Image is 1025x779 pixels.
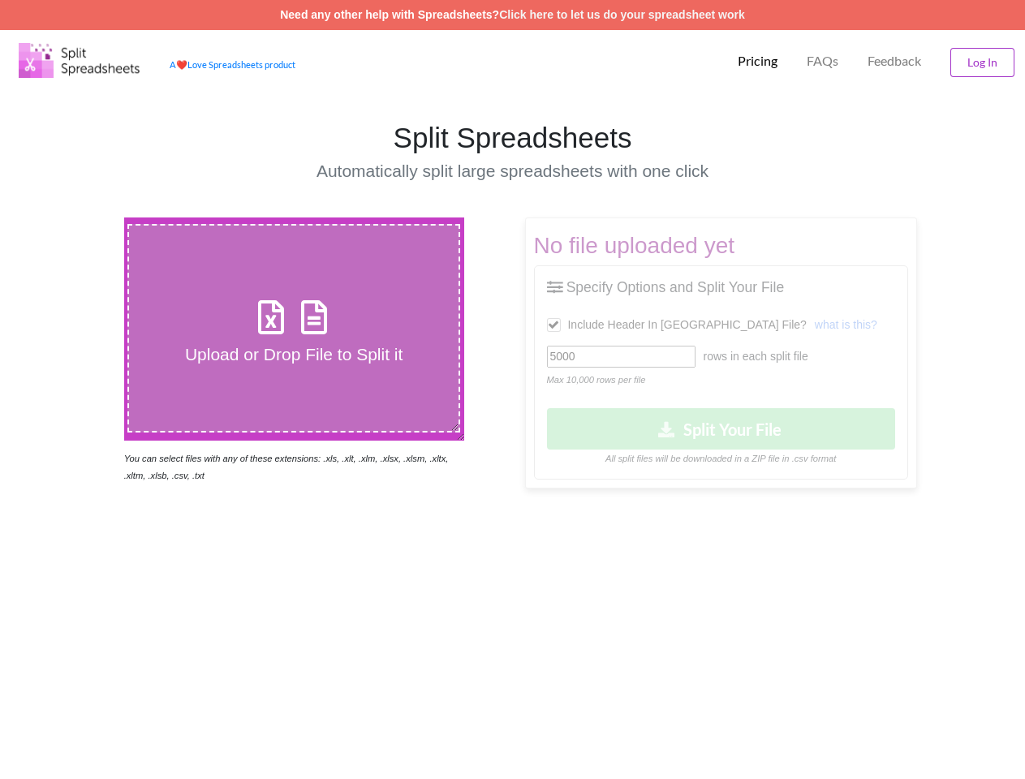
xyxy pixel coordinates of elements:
[868,54,921,67] span: Feedback
[170,59,295,70] a: AheartLove Spreadsheets product
[124,454,449,480] i: You can select files with any of these extensions: .xls, .xlt, .xlm, .xlsx, .xlsm, .xltx, .xltm, ...
[262,121,763,155] h1: Split Spreadsheets
[950,48,1014,77] button: Log In
[176,59,187,70] span: heart
[738,53,777,70] p: Pricing
[262,161,763,181] h4: Automatically split large spreadsheets with one click
[129,344,459,364] h4: Upload or Drop File to Split it
[499,8,745,21] a: Click here to let us do your spreadsheet work
[807,53,838,70] p: FAQs
[19,43,140,78] img: Logo.png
